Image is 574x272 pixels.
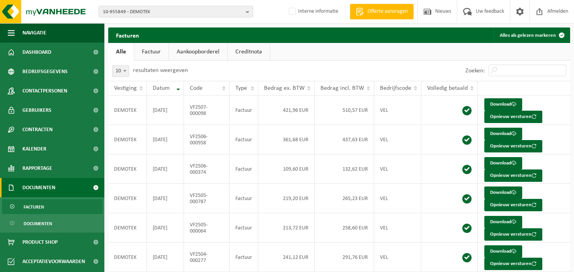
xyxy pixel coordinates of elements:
[147,243,184,272] td: [DATE]
[184,184,230,213] td: VF2505-000787
[108,213,147,243] td: DEMOTEK
[147,184,184,213] td: [DATE]
[230,154,258,184] td: Factuur
[235,85,247,91] span: Type
[258,184,315,213] td: 219,20 EUR
[22,159,52,178] span: Rapportage
[350,4,414,19] a: Offerte aanvragen
[315,243,374,272] td: 291,76 EUR
[465,68,485,74] label: Zoeken:
[22,139,46,159] span: Kalender
[258,213,315,243] td: 213,72 EUR
[184,125,230,154] td: VF2506-000958
[169,43,227,61] a: Aankoopborderel
[103,6,243,18] span: 10-955849 - DEMOTEK
[147,154,184,184] td: [DATE]
[108,96,147,125] td: DEMOTEK
[133,67,188,74] label: resultaten weergeven
[287,6,338,17] label: Interne informatie
[22,43,51,62] span: Dashboard
[484,216,522,228] a: Download
[22,178,55,197] span: Documenten
[258,154,315,184] td: 109,60 EUR
[2,199,102,214] a: Facturen
[22,252,85,271] span: Acceptatievoorwaarden
[366,8,410,15] span: Offerte aanvragen
[230,184,258,213] td: Factuur
[22,62,68,81] span: Bedrijfsgegevens
[99,6,253,17] button: 10-955849 - DEMOTEK
[184,243,230,272] td: VF2504-000277
[484,228,542,241] button: Opnieuw versturen
[147,213,184,243] td: [DATE]
[24,200,44,214] span: Facturen
[315,154,374,184] td: 132,62 EUR
[374,213,421,243] td: VEL
[484,128,522,140] a: Download
[374,96,421,125] td: VEL
[112,65,129,77] span: 10
[427,85,468,91] span: Volledig betaald
[22,81,67,101] span: Contactpersonen
[228,43,270,61] a: Creditnota
[108,27,147,43] h2: Facturen
[484,169,542,182] button: Opnieuw versturen
[264,85,305,91] span: Bedrag ex. BTW
[147,96,184,125] td: [DATE]
[22,101,51,120] span: Gebruikers
[184,213,230,243] td: VF2505-000064
[315,184,374,213] td: 265,23 EUR
[374,243,421,272] td: VEL
[114,85,137,91] span: Vestiging
[315,213,374,243] td: 258,60 EUR
[24,216,52,231] span: Documenten
[258,96,315,125] td: 421,96 EUR
[380,85,411,91] span: Bedrijfscode
[484,186,522,199] a: Download
[190,85,203,91] span: Code
[484,258,542,270] button: Opnieuw versturen
[230,125,258,154] td: Factuur
[374,125,421,154] td: VEL
[484,98,522,111] a: Download
[230,213,258,243] td: Factuur
[22,120,53,139] span: Contracten
[184,154,230,184] td: VF2506-000374
[230,96,258,125] td: Factuur
[258,125,315,154] td: 361,68 EUR
[108,154,147,184] td: DEMOTEK
[315,125,374,154] td: 437,63 EUR
[22,23,46,43] span: Navigatie
[147,125,184,154] td: [DATE]
[484,111,542,123] button: Opnieuw versturen
[153,85,170,91] span: Datum
[230,243,258,272] td: Factuur
[484,245,522,258] a: Download
[494,27,569,43] button: Alles als gelezen markeren
[484,199,542,211] button: Opnieuw versturen
[320,85,364,91] span: Bedrag incl. BTW
[315,96,374,125] td: 510,57 EUR
[374,154,421,184] td: VEL
[134,43,169,61] a: Factuur
[484,157,522,169] a: Download
[112,66,129,77] span: 10
[484,140,542,152] button: Opnieuw versturen
[2,216,102,231] a: Documenten
[258,243,315,272] td: 241,12 EUR
[108,43,134,61] a: Alle
[108,125,147,154] td: DEMOTEK
[108,184,147,213] td: DEMOTEK
[108,243,147,272] td: DEMOTEK
[184,96,230,125] td: VF2507-000098
[22,233,58,252] span: Product Shop
[374,184,421,213] td: VEL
